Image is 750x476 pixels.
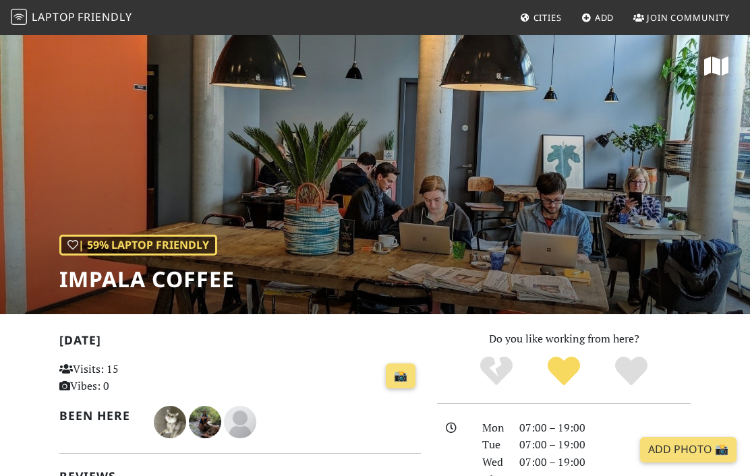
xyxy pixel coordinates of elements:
div: | 59% Laptop Friendly [59,235,217,256]
span: Teng T [154,413,189,428]
span: Add [595,11,614,24]
div: No [463,355,530,388]
div: Wed [474,454,512,471]
span: Ale Morales [189,413,224,428]
img: blank-535327c66bd565773addf3077783bbfce4b00ec00e9fd257753287c682c7fa38.png [224,406,256,438]
span: Laptop [32,9,76,24]
h2: Been here [59,409,138,423]
a: Cities [515,5,567,30]
h2: [DATE] [59,333,421,353]
div: 07:00 – 19:00 [511,436,699,454]
span: L L [224,413,256,428]
a: Add Photo 📸 [640,437,737,463]
img: 5315-ale.jpg [189,406,221,438]
span: Cities [533,11,562,24]
img: 5523-teng.jpg [154,406,186,438]
div: Yes [530,355,598,388]
p: Visits: 15 Vibes: 0 [59,361,169,395]
a: LaptopFriendly LaptopFriendly [11,6,132,30]
div: Tue [474,436,512,454]
a: Add [576,5,620,30]
div: Mon [474,419,512,437]
div: Definitely! [598,355,665,388]
img: LaptopFriendly [11,9,27,25]
span: Friendly [78,9,132,24]
div: 07:00 – 19:00 [511,454,699,471]
a: 📸 [386,363,415,389]
h1: Impala Coffee [59,266,235,292]
p: Do you like working from here? [437,330,691,348]
div: 07:00 – 19:00 [511,419,699,437]
a: Join Community [628,5,735,30]
span: Join Community [647,11,730,24]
